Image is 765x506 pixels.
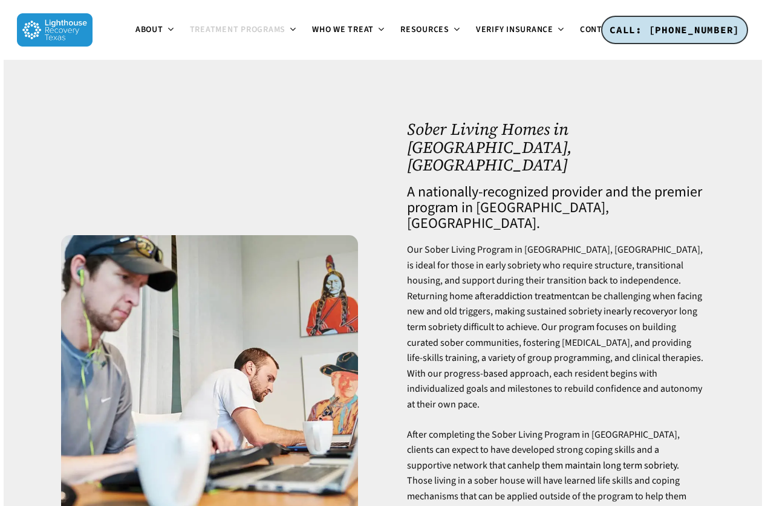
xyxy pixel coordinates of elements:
[522,459,677,472] a: help them maintain long term sobriety
[190,24,286,36] span: Treatment Programs
[135,24,163,36] span: About
[580,24,617,36] span: Contact
[611,305,668,318] a: early recovery
[17,13,93,47] img: Lighthouse Recovery Texas
[400,24,449,36] span: Resources
[610,24,740,36] span: CALL: [PHONE_NUMBER]
[407,184,704,232] h4: A nationally-recognized provider and the premier program in [GEOGRAPHIC_DATA], [GEOGRAPHIC_DATA].
[393,25,469,35] a: Resources
[407,120,704,174] h1: Sober Living Homes in [GEOGRAPHIC_DATA], [GEOGRAPHIC_DATA]
[183,25,305,35] a: Treatment Programs
[312,24,374,36] span: Who We Treat
[573,25,637,35] a: Contact
[305,25,393,35] a: Who We Treat
[476,24,553,36] span: Verify Insurance
[128,25,183,35] a: About
[407,242,704,427] p: Our Sober Living Program in [GEOGRAPHIC_DATA], [GEOGRAPHIC_DATA], is ideal for those in early sob...
[601,16,748,45] a: CALL: [PHONE_NUMBER]
[469,25,573,35] a: Verify Insurance
[494,290,575,303] a: addiction treatment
